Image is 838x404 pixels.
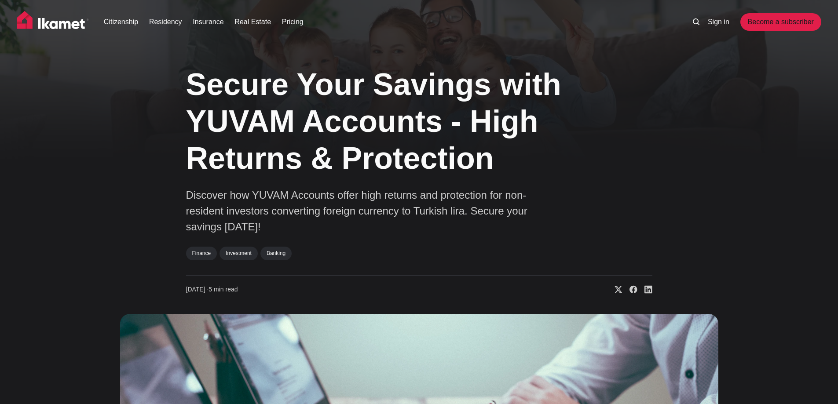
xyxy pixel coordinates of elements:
[282,17,304,27] a: Pricing
[193,17,223,27] a: Insurance
[17,11,89,33] img: Ikamet home
[186,187,538,235] p: Discover how YUVAM Accounts offer high returns and protection for non-resident investors converti...
[260,247,292,260] a: Banking
[740,13,821,31] a: Become a subscriber
[622,285,637,294] a: Share on Facebook
[149,17,182,27] a: Residency
[186,285,238,294] time: 5 min read
[234,17,271,27] a: Real Estate
[104,17,138,27] a: Citizenship
[637,285,652,294] a: Share on Linkedin
[186,286,209,293] span: [DATE] ∙
[220,247,258,260] a: Investment
[607,285,622,294] a: Share on X
[708,17,729,27] a: Sign in
[186,66,564,177] h1: Secure Your Savings with YUVAM Accounts - High Returns & Protection
[186,247,217,260] a: Finance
